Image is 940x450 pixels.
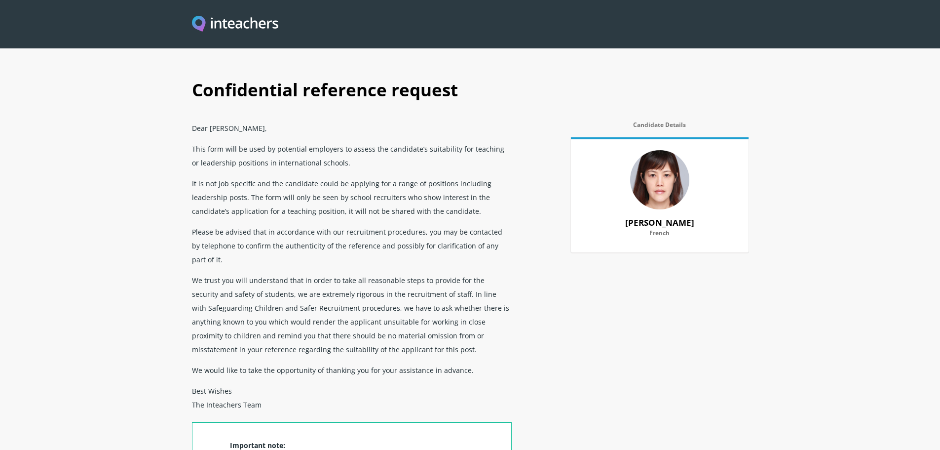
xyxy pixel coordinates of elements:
[625,217,694,228] strong: [PERSON_NAME]
[192,173,512,221] p: It is not job specific and the candidate could be applying for a range of positions including lea...
[192,138,512,173] p: This form will be used by potential employers to assess the candidate’s suitability for teaching ...
[192,16,279,33] img: Inteachers
[192,221,512,270] p: Please be advised that in accordance with our recruitment procedures, you may be contacted by tel...
[192,16,279,33] a: Visit this site's homepage
[630,150,689,209] img: 79320
[571,122,749,134] label: Candidate Details
[230,441,285,450] strong: Important note:
[192,69,749,118] h1: Confidential reference request
[192,118,512,138] p: Dear [PERSON_NAME],
[192,360,512,380] p: We would like to take the opportunity of thanking you for your assistance in advance.
[192,270,512,360] p: We trust you will understand that in order to take all reasonable steps to provide for the securi...
[192,380,512,422] p: Best Wishes The Inteachers Team
[583,230,737,243] label: French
